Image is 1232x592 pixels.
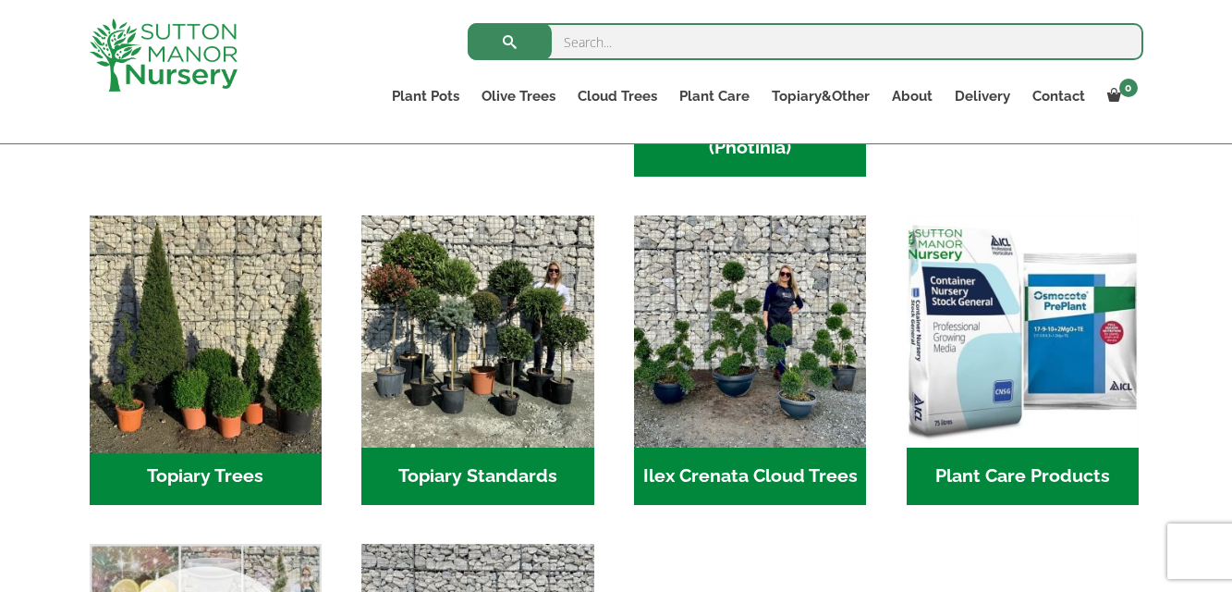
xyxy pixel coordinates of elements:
a: Visit product category Topiary Trees [90,216,322,505]
a: About [881,83,944,109]
h2: Topiary Trees [90,448,322,505]
a: Cloud Trees [567,83,668,109]
img: Home - food and soil [907,216,1139,448]
a: Visit product category Topiary Standards [361,216,593,505]
input: Search... [468,23,1143,60]
img: Home - IMG 5223 [361,216,593,448]
a: Plant Pots [381,83,470,109]
img: logo [90,18,238,92]
a: Delivery [944,83,1021,109]
h2: Topiary Standards [361,448,593,505]
h2: Plant Care Products [907,448,1139,505]
img: Home - C8EC7518 C483 4BAA AA61 3CAAB1A4C7C4 1 201 a [83,210,327,454]
span: 0 [1119,79,1138,97]
a: Topiary&Other [761,83,881,109]
a: 0 [1096,83,1143,109]
a: Plant Care [668,83,761,109]
a: Visit product category Ilex Crenata Cloud Trees [634,216,866,505]
a: Contact [1021,83,1096,109]
a: Visit product category Plant Care Products [907,216,1139,505]
a: Olive Trees [470,83,567,109]
h2: Ilex Crenata Cloud Trees [634,448,866,505]
img: Home - 9CE163CB 973F 4905 8AD5 A9A890F87D43 [634,216,866,448]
